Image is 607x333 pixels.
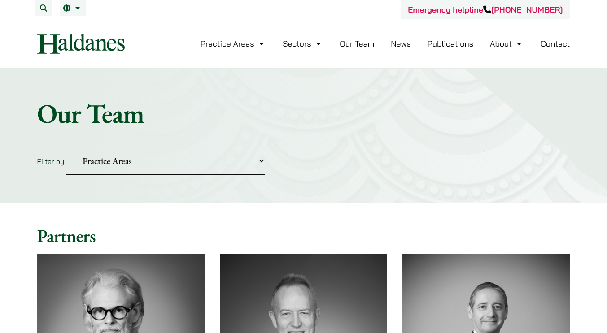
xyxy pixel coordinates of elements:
[490,39,524,49] a: About
[37,225,570,247] h2: Partners
[201,39,266,49] a: Practice Areas
[37,34,125,54] img: Logo of Haldanes
[283,39,323,49] a: Sectors
[428,39,474,49] a: Publications
[391,39,411,49] a: News
[37,97,570,130] h1: Our Team
[541,39,570,49] a: Contact
[37,157,65,166] label: Filter by
[63,4,83,12] a: EN
[340,39,374,49] a: Our Team
[408,4,563,15] a: Emergency helpline[PHONE_NUMBER]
